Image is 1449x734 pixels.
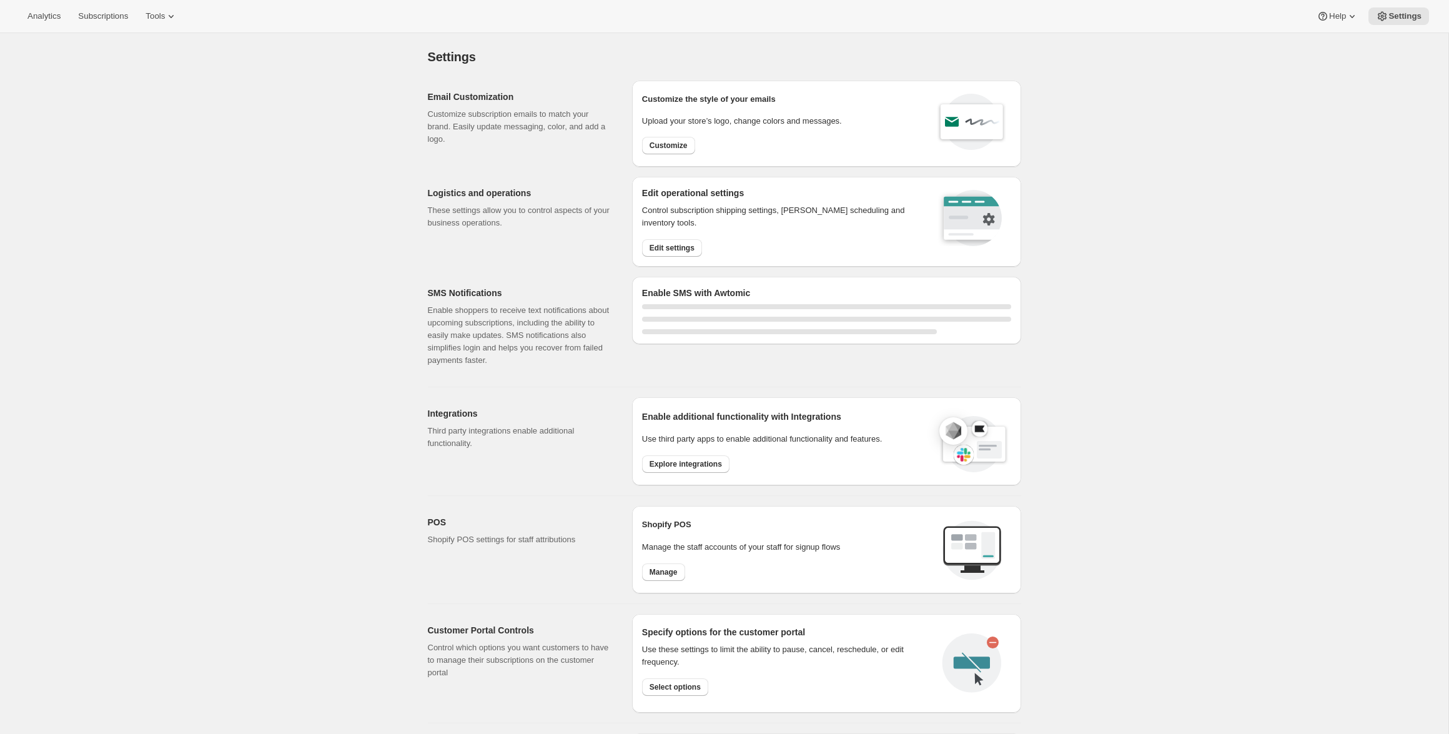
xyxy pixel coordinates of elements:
[428,304,612,367] p: Enable shoppers to receive text notifications about upcoming subscriptions, including the ability...
[642,115,842,127] p: Upload your store’s logo, change colors and messages.
[428,425,612,450] p: Third party integrations enable additional functionality.
[650,141,688,151] span: Customize
[642,187,921,199] h2: Edit operational settings
[20,7,68,25] button: Analytics
[428,624,612,637] h2: Customer Portal Controls
[1309,7,1366,25] button: Help
[650,567,678,577] span: Manage
[428,642,612,679] p: Control which options you want customers to have to manage their subscriptions on the customer po...
[642,678,708,696] button: Select options
[642,410,927,423] h2: Enable additional functionality with Integrations
[642,455,729,473] button: Explore integrations
[642,433,927,445] p: Use third party apps to enable additional functionality and features.
[650,243,695,253] span: Edit settings
[78,11,128,21] span: Subscriptions
[1368,7,1429,25] button: Settings
[642,239,702,257] button: Edit settings
[138,7,185,25] button: Tools
[642,137,695,154] button: Customize
[428,204,612,229] p: These settings allow you to control aspects of your business operations.
[642,626,932,638] h2: Specify options for the customer portal
[428,50,476,64] span: Settings
[642,518,932,531] h2: Shopify POS
[428,108,612,146] p: Customize subscription emails to match your brand. Easily update messaging, color, and add a logo.
[642,287,1011,299] h2: Enable SMS with Awtomic
[428,533,612,546] p: Shopify POS settings for staff attributions
[71,7,136,25] button: Subscriptions
[650,682,701,692] span: Select options
[642,93,776,106] p: Customize the style of your emails
[642,204,921,229] p: Control subscription shipping settings, [PERSON_NAME] scheduling and inventory tools.
[428,407,612,420] h2: Integrations
[1329,11,1346,21] span: Help
[642,563,685,581] button: Manage
[27,11,61,21] span: Analytics
[146,11,165,21] span: Tools
[1388,11,1422,21] span: Settings
[428,187,612,199] h2: Logistics and operations
[650,459,722,469] span: Explore integrations
[428,516,612,528] h2: POS
[428,91,612,103] h2: Email Customization
[642,541,932,553] p: Manage the staff accounts of your staff for signup flows
[642,643,932,668] div: Use these settings to limit the ability to pause, cancel, reschedule, or edit frequency.
[428,287,612,299] h2: SMS Notifications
